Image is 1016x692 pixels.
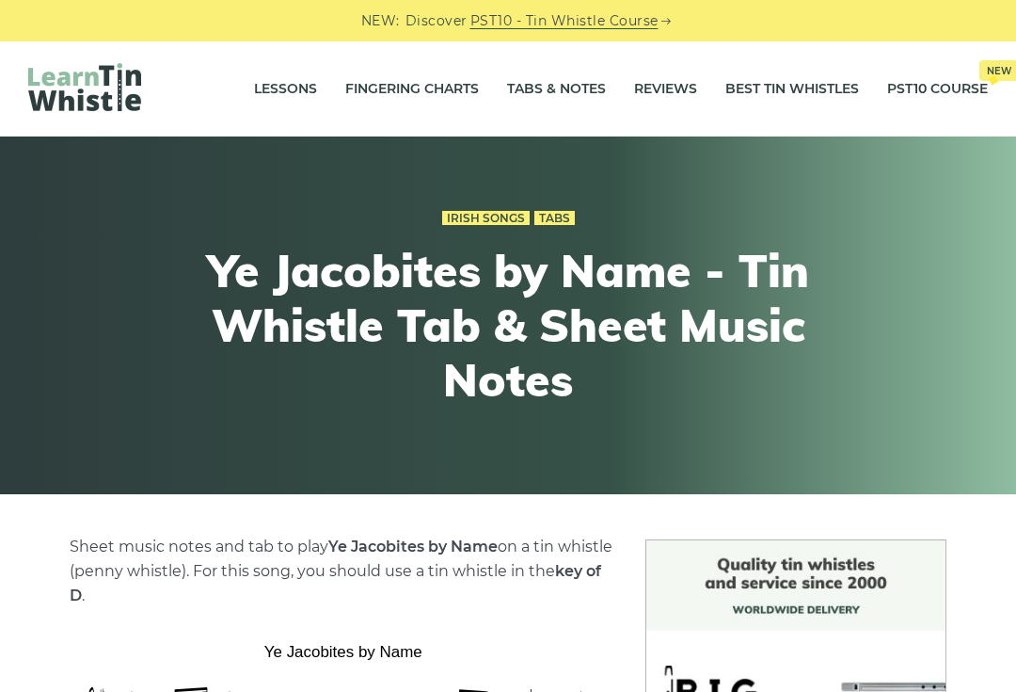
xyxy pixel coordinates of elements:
a: Irish Songs [442,211,530,226]
strong: Ye Jacobites by Name [328,538,498,555]
a: Lessons [254,66,317,113]
a: Tabs & Notes [507,66,606,113]
a: Tabs [534,211,575,226]
h1: Ye Jacobites by Name - Tin Whistle Tab & Sheet Music Notes [162,244,854,407]
p: Sheet music notes and tab to play on a tin whistle (penny whistle). For this song, you should use... [70,535,618,608]
strong: key of D [70,562,601,604]
img: LearnTinWhistle.com [28,63,141,111]
a: PST10 CourseNew [887,66,988,113]
a: Reviews [634,66,697,113]
a: Best Tin Whistles [725,66,859,113]
a: Fingering Charts [345,66,479,113]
